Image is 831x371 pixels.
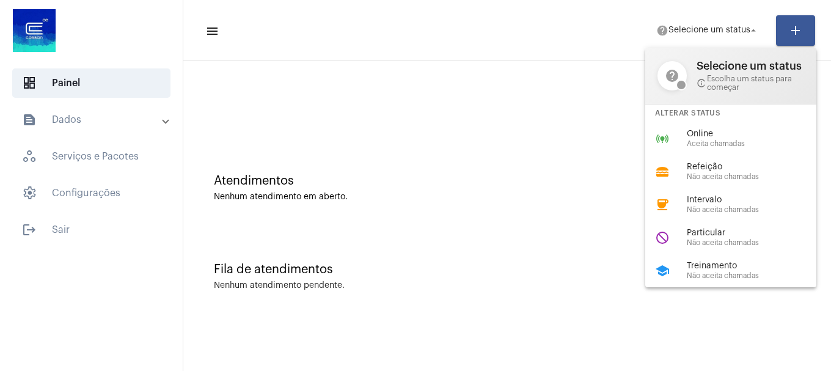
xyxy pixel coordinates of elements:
span: Particular [687,229,826,238]
span: Selecione um status [697,60,804,72]
span: Não aceita chamadas [687,239,826,247]
mat-icon: online_prediction [655,131,670,146]
mat-icon: do_not_disturb [655,230,670,245]
mat-icon: school [655,263,670,278]
mat-icon: info_outline [697,78,705,88]
mat-icon: lunch_dining [655,164,670,179]
span: Não aceita chamadas [687,173,826,181]
span: Online [687,130,826,139]
span: Intervalo [687,196,826,205]
span: Escolha um status para começar [697,75,804,92]
mat-icon: coffee [655,197,670,212]
span: Aceita chamadas [687,140,826,148]
span: Treinamento [687,262,826,271]
mat-icon: help [657,61,687,90]
div: Alterar Status [645,105,816,122]
span: Não aceita chamadas [687,206,826,214]
span: Não aceita chamadas [687,272,826,280]
span: Refeição [687,163,826,172]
